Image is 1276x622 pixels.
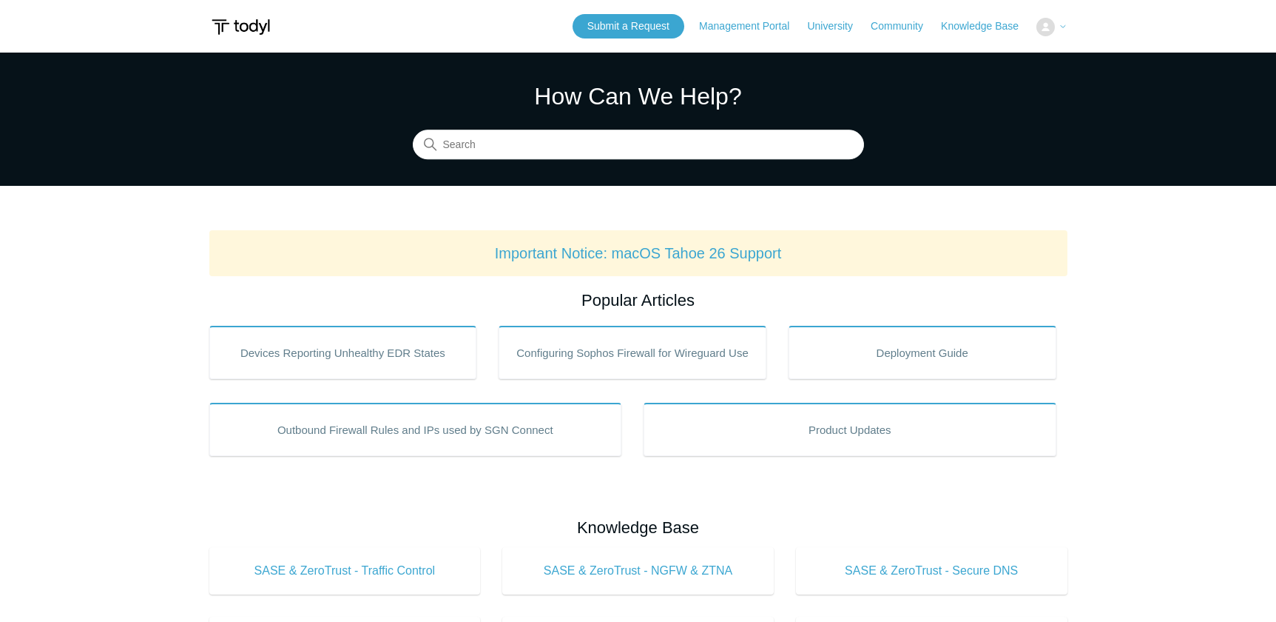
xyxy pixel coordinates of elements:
h2: Popular Articles [209,288,1067,312]
a: Outbound Firewall Rules and IPs used by SGN Connect [209,403,622,456]
a: University [807,19,867,34]
a: Management Portal [699,19,804,34]
a: Community [871,19,938,34]
a: Knowledge Base [941,19,1033,34]
span: SASE & ZeroTrust - Traffic Control [232,562,459,580]
a: SASE & ZeroTrust - Traffic Control [209,547,481,595]
input: Search [413,130,864,160]
img: Todyl Support Center Help Center home page [209,13,272,41]
h2: Knowledge Base [209,515,1067,540]
a: Submit a Request [573,14,684,39]
a: SASE & ZeroTrust - Secure DNS [796,547,1067,595]
a: Product Updates [644,403,1056,456]
a: Devices Reporting Unhealthy EDR States [209,326,477,379]
span: SASE & ZeroTrust - NGFW & ZTNA [524,562,752,580]
h1: How Can We Help? [413,78,864,114]
a: Important Notice: macOS Tahoe 26 Support [495,245,782,261]
a: Deployment Guide [789,326,1056,379]
span: SASE & ZeroTrust - Secure DNS [818,562,1045,580]
a: SASE & ZeroTrust - NGFW & ZTNA [502,547,774,595]
a: Configuring Sophos Firewall for Wireguard Use [499,326,766,379]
